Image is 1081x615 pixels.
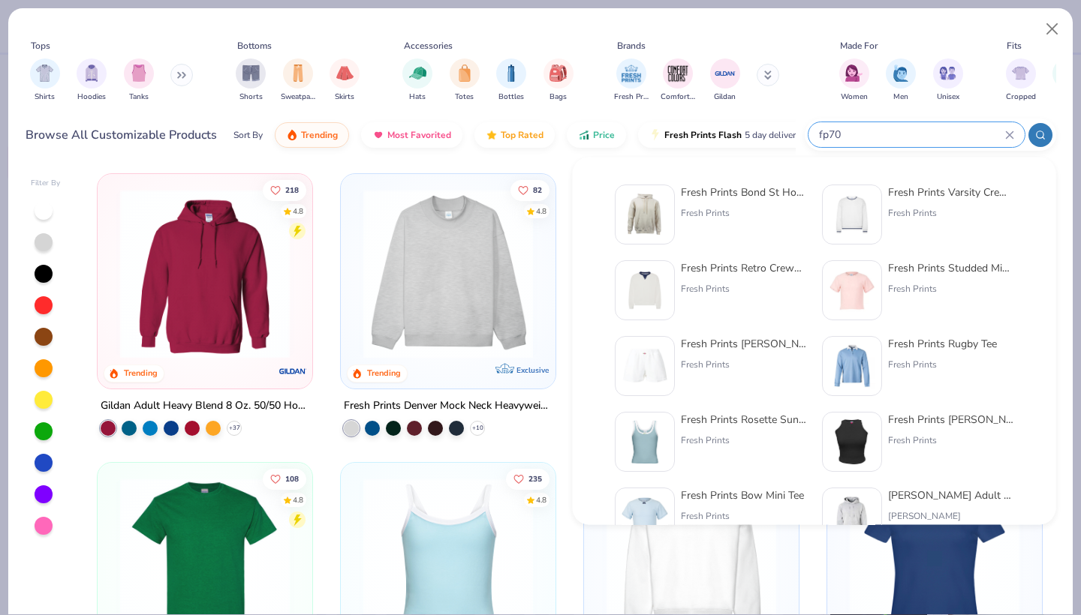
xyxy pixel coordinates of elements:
span: 82 [533,186,542,193]
span: Gildan [714,91,736,103]
div: Fresh Prints [888,433,1014,447]
div: Brands [617,39,646,52]
div: filter for Skirts [330,58,360,103]
div: Fresh Prints [888,282,1014,295]
img: 3e3b11ad-b1b5-4081-a59a-63780477980f [622,494,668,541]
img: Skirts Image [336,64,354,82]
span: Tanks [129,91,149,103]
span: 235 [528,475,542,482]
button: Like [506,468,550,489]
img: 4d4398e1-a86f-4e3e-85fd-b9623566810e [829,191,875,238]
span: Shorts [239,91,263,103]
div: Browse All Customizable Products [26,126,217,144]
span: Trending [301,129,338,141]
img: f5d85501-0dbb-4ee4-b115-c08fa3845d83 [356,189,540,358]
button: filter button [236,58,266,103]
div: Fresh Prints Rosette Sunset Blvd Ribbed Scoop Tank Top [681,412,807,427]
img: Fresh Prints Image [620,62,643,85]
img: Hats Image [409,64,426,82]
img: 476f1956-b6c5-4e44-98eb-4ec29e319878 [622,418,668,465]
div: 4.8 [536,494,547,505]
span: Bags [550,91,567,103]
div: filter for Comfort Colors [661,58,695,103]
input: Try "T-Shirt" [818,126,1005,143]
img: 3abb6cdb-110e-4e18-92a0-dbcd4e53f056 [622,267,668,313]
img: TopRated.gif [486,129,498,141]
button: filter button [661,58,695,103]
button: Like [510,179,550,200]
button: filter button [124,58,154,103]
div: Fresh Prints Studded Mini Tee [888,260,1014,276]
img: Unisex Image [939,64,956,82]
span: Comfort Colors [661,91,695,103]
button: Like [263,179,307,200]
img: 1a2c6ba4-25a5-4a7c-813e-5408472945e7 [829,267,875,313]
img: most_fav.gif [372,129,384,141]
div: Gildan Adult Heavy Blend 8 Oz. 50/50 Hooded Sweatshirt [101,397,309,415]
img: d838542b-6699-4cc9-a582-7e5a94392221 [829,494,875,541]
button: Price [567,122,626,148]
div: filter for Totes [450,58,480,103]
img: Shorts Image [242,64,260,82]
button: filter button [710,58,740,103]
div: Fresh Prints Denver Mock Neck Heavyweight Sweatshirt [344,397,553,415]
button: filter button [886,58,916,103]
div: filter for Cropped [1006,58,1036,103]
div: Fresh Prints [PERSON_NAME] Ribbed Tank Top [888,412,1014,427]
div: Accessories [404,39,453,52]
span: Totes [455,91,474,103]
button: filter button [496,58,526,103]
img: Bags Image [550,64,566,82]
img: flash.gif [649,129,661,141]
div: filter for Men [886,58,916,103]
img: Bottles Image [503,64,519,82]
button: Fresh Prints Flash5 day delivery [638,122,812,148]
div: Fresh Prints [888,358,997,371]
div: filter for Hats [402,58,432,103]
div: Fresh Prints [681,433,807,447]
img: 6b792ad1-0a92-4c6c-867d-0a513d180b94 [622,343,668,389]
button: Top Rated [474,122,555,148]
img: Tanks Image [131,64,147,82]
img: Sweatpants Image [290,64,306,82]
div: Sort By [233,128,263,142]
span: Unisex [937,91,959,103]
div: Fresh Prints [681,206,807,220]
button: Close [1038,15,1067,43]
img: Hoodies Image [83,64,100,82]
div: filter for Gildan [710,58,740,103]
div: Fresh Prints Varsity Crewneck [888,184,1014,200]
div: 4.8 [294,205,304,217]
span: Hoodies [77,91,106,103]
button: filter button [330,58,360,103]
img: Totes Image [456,64,473,82]
div: Fits [1007,39,1022,52]
span: Shirts [35,91,55,103]
button: filter button [1006,58,1036,103]
div: Fresh Prints Bow Mini Tee [681,487,804,503]
span: Fresh Prints [614,91,649,103]
div: Bottoms [237,39,272,52]
span: Price [593,129,615,141]
div: filter for Women [839,58,869,103]
span: Exclusive [516,365,549,375]
div: Filter By [31,178,61,189]
span: Hats [409,91,426,103]
div: filter for Shirts [30,58,60,103]
span: Skirts [335,91,354,103]
span: Most Favorited [387,129,451,141]
button: filter button [933,58,963,103]
button: Like [263,468,307,489]
img: Women Image [845,64,863,82]
span: + 37 [229,424,240,433]
div: Fresh Prints [681,509,804,523]
img: Cropped Image [1012,64,1029,82]
div: Fresh Prints Bond St Hoodie [681,184,807,200]
button: filter button [839,58,869,103]
div: Fresh Prints Rugby Tee [888,336,997,352]
div: Made For [840,39,878,52]
div: filter for Sweatpants [281,58,315,103]
span: + 10 [472,424,483,433]
img: Shirts Image [36,64,53,82]
img: 01756b78-01f6-4cc6-8d8a-3c30c1a0c8ac [113,189,297,358]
